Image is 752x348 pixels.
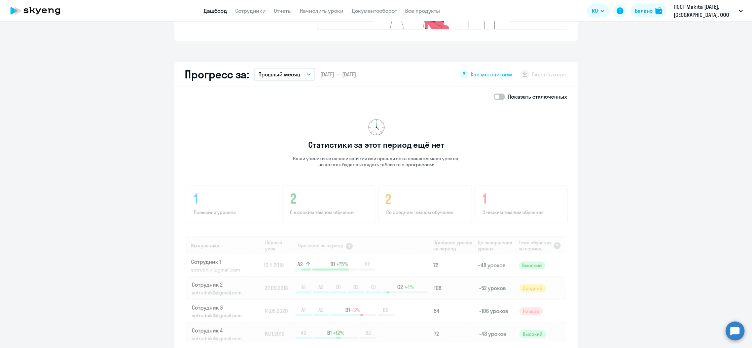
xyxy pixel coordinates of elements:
img: balance [655,7,662,14]
span: [DATE] — [DATE] [320,71,356,78]
h3: Статистики за этот период ещё нет [308,139,444,150]
a: Документооборот [352,7,397,14]
p: Ваши ученики не начали занятия или прошли пока слишком мало уроков, но вот как будет выглядеть та... [293,155,460,168]
a: Все продукты [405,7,440,14]
a: Сотрудники [236,7,266,14]
button: RU [587,4,609,18]
span: Как мы считаем [471,71,512,78]
p: Прошлый месяц [258,70,300,78]
span: RU [592,7,598,15]
img: no-data [368,119,385,135]
a: Отчеты [274,7,292,14]
button: ПОСТ Makita [DATE], [GEOGRAPHIC_DATA], ООО [670,3,746,19]
button: Балансbalance [631,4,666,18]
p: Показать отключенных [508,93,567,101]
div: Баланс [635,7,653,15]
a: Дашборд [204,7,227,14]
h2: Прогресс за: [185,68,249,81]
p: ПОСТ Makita [DATE], [GEOGRAPHIC_DATA], ООО [674,3,736,19]
a: Начислить уроки [300,7,344,14]
button: Прошлый месяц [254,68,315,81]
